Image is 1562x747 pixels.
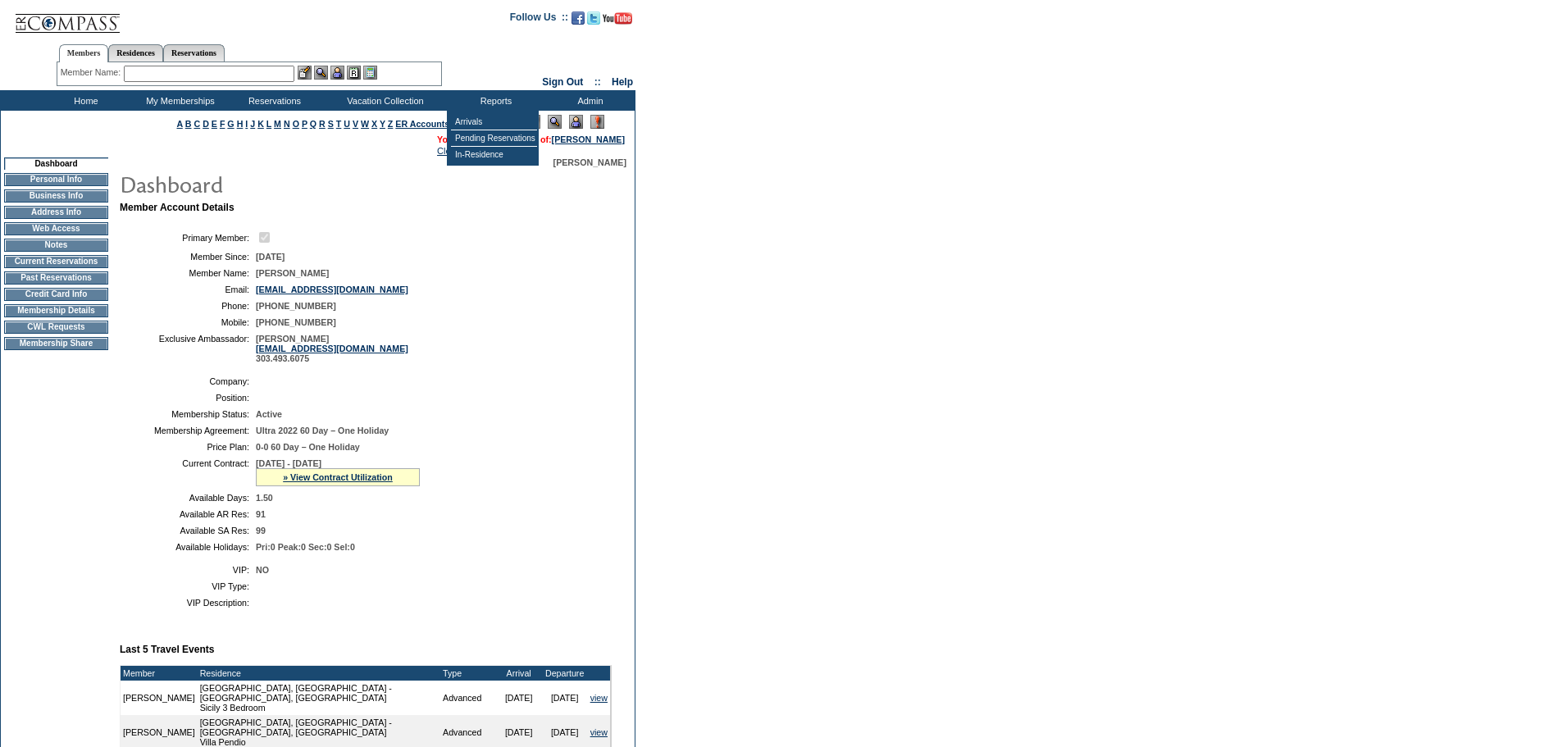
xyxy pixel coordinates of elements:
[250,119,255,129] a: J
[363,66,377,80] img: b_calculator.gif
[121,681,198,715] td: [PERSON_NAME]
[198,666,440,681] td: Residence
[121,666,198,681] td: Member
[572,16,585,26] a: Become our fan on Facebook
[274,119,281,129] a: M
[552,134,625,144] a: [PERSON_NAME]
[603,12,632,25] img: Subscribe to our YouTube Channel
[120,644,214,655] b: Last 5 Travel Events
[451,147,537,162] td: In-Residence
[587,16,600,26] a: Follow us on Twitter
[319,119,326,129] a: R
[256,317,336,327] span: [PHONE_NUMBER]
[237,119,244,129] a: H
[120,202,235,213] b: Member Account Details
[4,173,108,186] td: Personal Info
[590,115,604,129] img: Log Concern/Member Elevation
[126,252,249,262] td: Member Since:
[380,119,385,129] a: Y
[451,114,537,130] td: Arrivals
[256,565,269,575] span: NO
[126,426,249,435] td: Membership Agreement:
[347,66,361,80] img: Reservations
[496,681,542,715] td: [DATE]
[126,598,249,608] td: VIP Description:
[177,119,183,129] a: A
[126,442,249,452] td: Price Plan:
[4,271,108,285] td: Past Reservations
[126,317,249,327] td: Mobile:
[126,581,249,591] td: VIP Type:
[451,130,537,147] td: Pending Reservations
[590,693,608,703] a: view
[353,119,358,129] a: V
[256,493,273,503] span: 1.50
[126,393,249,403] td: Position:
[256,334,408,363] span: [PERSON_NAME] 303.493.6075
[298,66,312,80] img: b_edit.gif
[361,119,369,129] a: W
[126,565,249,575] td: VIP:
[4,288,108,301] td: Credit Card Info
[61,66,124,80] div: Member Name:
[569,115,583,129] img: Impersonate
[131,90,225,111] td: My Memberships
[4,255,108,268] td: Current Reservations
[256,442,360,452] span: 0-0 60 Day – One Holiday
[328,119,334,129] a: S
[126,509,249,519] td: Available AR Res:
[344,119,350,129] a: U
[4,239,108,252] td: Notes
[256,301,336,311] span: [PHONE_NUMBER]
[395,119,449,129] a: ER Accounts
[256,409,282,419] span: Active
[194,119,200,129] a: C
[126,334,249,363] td: Exclusive Ambassador:
[542,666,588,681] td: Departure
[126,526,249,535] td: Available SA Res:
[4,304,108,317] td: Membership Details
[336,119,342,129] a: T
[496,666,542,681] td: Arrival
[126,542,249,552] td: Available Holidays:
[126,493,249,503] td: Available Days:
[440,681,496,715] td: Advanced
[320,90,447,111] td: Vacation Collection
[220,119,225,129] a: F
[314,66,328,80] img: View
[603,16,632,26] a: Subscribe to our YouTube Channel
[4,321,108,334] td: CWL Requests
[126,376,249,386] td: Company:
[198,681,440,715] td: [GEOGRAPHIC_DATA], [GEOGRAPHIC_DATA] - [GEOGRAPHIC_DATA], [GEOGRAPHIC_DATA] Sicily 3 Bedroom
[256,426,389,435] span: Ultra 2022 60 Day – One Holiday
[437,134,625,144] span: You are acting on behalf of:
[227,119,234,129] a: G
[4,157,108,170] td: Dashboard
[510,10,568,30] td: Follow Us ::
[283,472,393,482] a: » View Contract Utilization
[59,44,109,62] a: Members
[284,119,290,129] a: N
[256,458,321,468] span: [DATE] - [DATE]
[4,222,108,235] td: Web Access
[185,119,192,129] a: B
[437,146,458,156] a: Clear
[548,115,562,129] img: View Mode
[266,119,271,129] a: L
[594,76,601,88] span: ::
[225,90,320,111] td: Reservations
[256,268,329,278] span: [PERSON_NAME]
[553,157,626,167] span: [PERSON_NAME]
[163,44,225,61] a: Reservations
[256,526,266,535] span: 99
[126,230,249,245] td: Primary Member:
[256,509,266,519] span: 91
[541,90,635,111] td: Admin
[119,167,447,200] img: pgTtlDashboard.gif
[447,90,541,111] td: Reports
[4,206,108,219] td: Address Info
[572,11,585,25] img: Become our fan on Facebook
[203,119,209,129] a: D
[126,301,249,311] td: Phone:
[587,11,600,25] img: Follow us on Twitter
